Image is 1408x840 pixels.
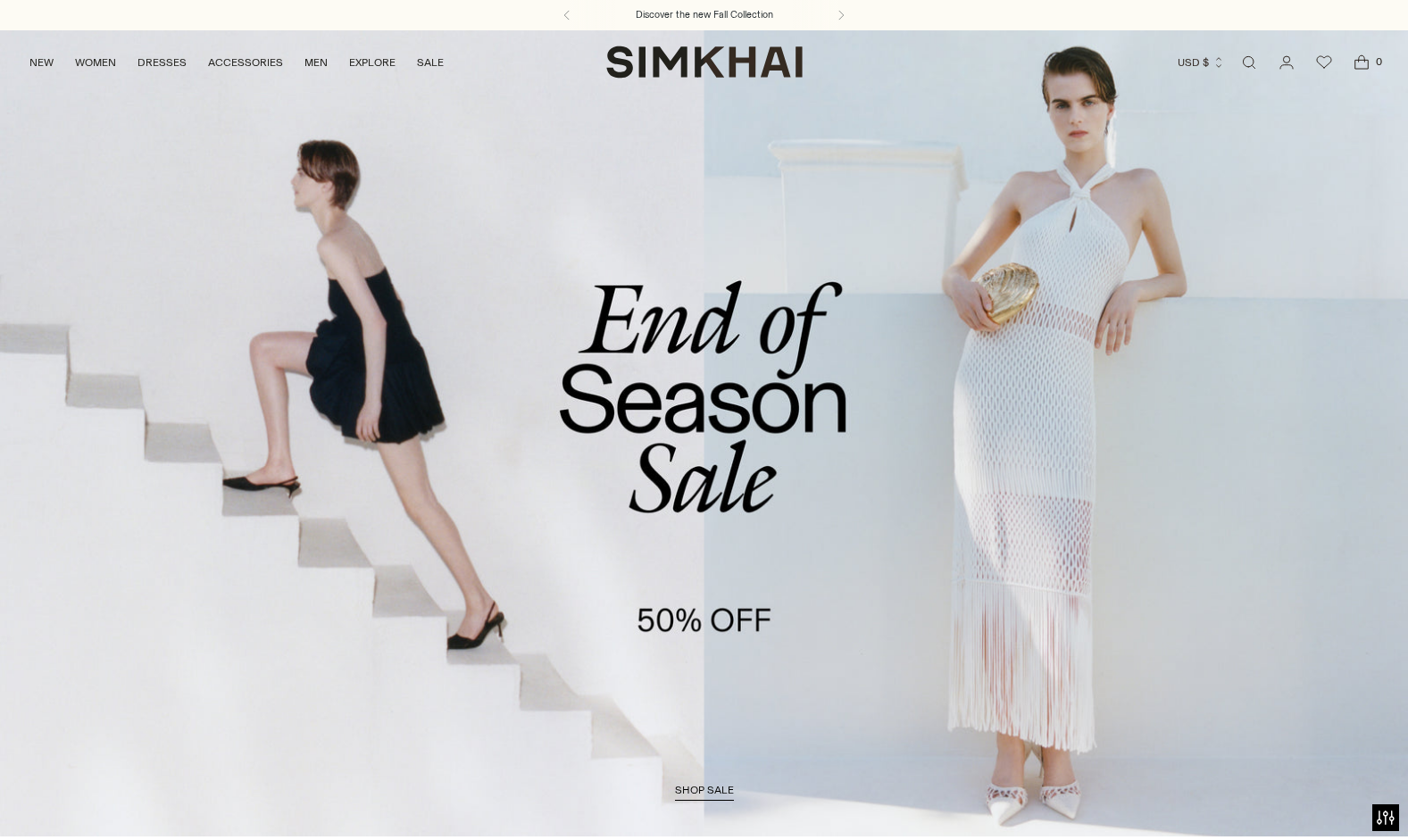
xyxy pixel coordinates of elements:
[349,43,396,82] a: EXPLORE
[606,45,803,79] a: SIMKHAI
[208,43,283,82] a: ACCESSORIES
[636,8,773,22] a: Discover the new Fall Collection
[1178,43,1225,82] button: USD $
[1306,45,1342,80] a: Wishlist
[417,43,444,82] a: SALE
[1269,45,1304,80] a: Go to the account page
[1344,45,1379,80] a: Open cart modal
[1371,54,1387,70] span: 0
[1231,45,1267,80] a: Open search modal
[137,43,187,82] a: DRESSES
[304,43,328,82] a: MEN
[675,784,734,796] span: shop sale
[675,784,734,802] a: shop sale
[29,43,54,82] a: NEW
[75,43,116,82] a: WOMEN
